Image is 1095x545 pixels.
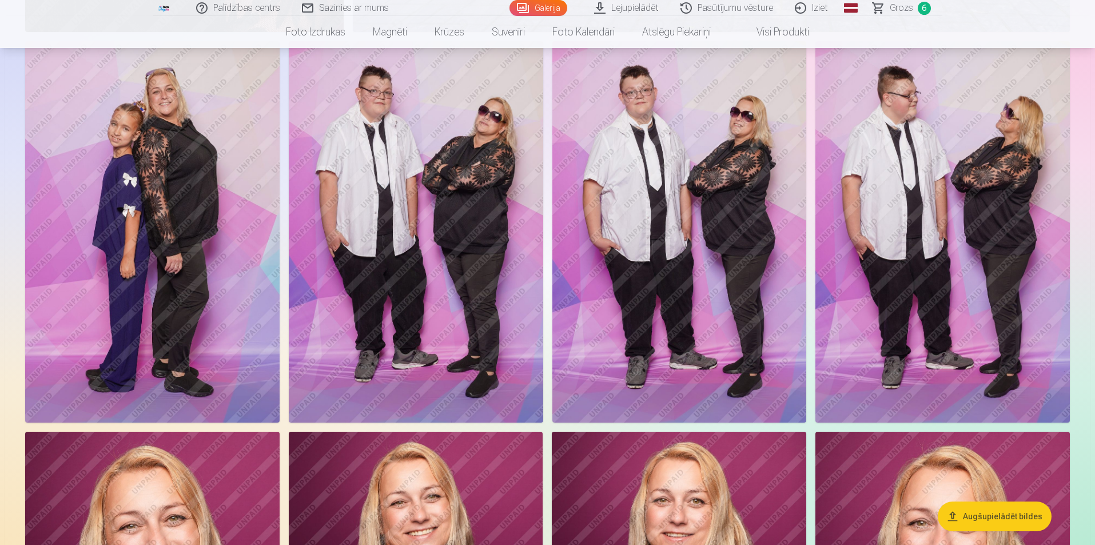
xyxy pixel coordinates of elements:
a: Krūzes [421,16,478,48]
a: Foto izdrukas [272,16,359,48]
a: Visi produkti [724,16,823,48]
span: Grozs [890,1,913,15]
a: Magnēti [359,16,421,48]
img: /fa1 [158,5,170,11]
a: Foto kalendāri [539,16,628,48]
a: Suvenīri [478,16,539,48]
span: 6 [918,2,931,15]
a: Atslēgu piekariņi [628,16,724,48]
button: Augšupielādēt bildes [938,502,1052,531]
